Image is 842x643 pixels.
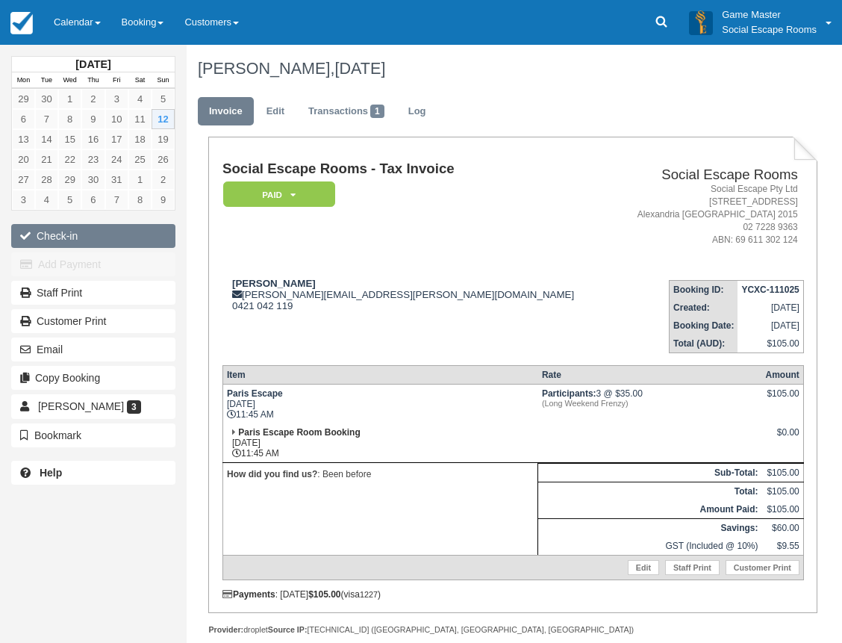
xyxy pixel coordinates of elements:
[619,167,798,183] h2: Social Escape Rooms
[128,89,152,109] a: 4
[11,281,175,305] a: Staff Print
[11,224,175,248] button: Check-in
[227,388,283,399] strong: Paris Escape
[397,97,437,126] a: Log
[81,190,105,210] a: 6
[81,89,105,109] a: 2
[12,149,35,170] a: 20
[761,463,803,482] td: $105.00
[761,365,803,384] th: Amount
[10,12,33,34] img: checkfront-main-nav-mini-logo.png
[152,89,175,109] a: 5
[538,384,762,423] td: 3 @ $35.00
[81,109,105,129] a: 9
[128,109,152,129] a: 11
[11,252,175,276] button: Add Payment
[58,170,81,190] a: 29
[308,589,340,600] strong: $105.00
[11,461,175,485] a: Help
[128,129,152,149] a: 18
[227,467,534,482] p: : Been before
[628,560,659,575] a: Edit
[105,109,128,129] a: 10
[58,89,81,109] a: 1
[128,190,152,210] a: 8
[232,278,316,289] strong: [PERSON_NAME]
[35,89,58,109] a: 30
[722,22,817,37] p: Social Escape Rooms
[268,625,308,634] strong: Source IP:
[737,335,803,353] td: $105.00
[12,170,35,190] a: 27
[152,109,175,129] a: 12
[765,388,799,411] div: $105.00
[542,399,758,408] em: (Long Weekend Frenzy)
[152,129,175,149] a: 19
[38,400,124,412] span: [PERSON_NAME]
[58,72,81,89] th: Wed
[35,190,58,210] a: 4
[198,97,254,126] a: Invoice
[152,72,175,89] th: Sun
[58,149,81,170] a: 22
[198,60,807,78] h1: [PERSON_NAME],
[12,89,35,109] a: 29
[619,183,798,247] address: Social Escape Pty Ltd [STREET_ADDRESS] Alexandria [GEOGRAPHIC_DATA] 2015 02 7228 9363 ABN: 69 611...
[222,161,613,177] h1: Social Escape Rooms - Tax Invoice
[761,482,803,500] td: $105.00
[538,537,762,556] td: GST (Included @ 10%)
[208,624,817,636] div: droplet [TECHNICAL_ID] ([GEOGRAPHIC_DATA], [GEOGRAPHIC_DATA], [GEOGRAPHIC_DATA])
[105,190,128,210] a: 7
[81,72,105,89] th: Thu
[222,365,537,384] th: Item
[726,560,799,575] a: Customer Print
[105,149,128,170] a: 24
[542,388,596,399] strong: Participants
[737,299,803,317] td: [DATE]
[223,181,335,208] em: Paid
[35,129,58,149] a: 14
[152,190,175,210] a: 9
[334,59,385,78] span: [DATE]
[670,299,738,317] th: Created:
[81,170,105,190] a: 30
[222,423,537,463] td: [DATE] 11:45 AM
[722,7,817,22] p: Game Master
[128,149,152,170] a: 25
[105,89,128,109] a: 3
[222,278,613,311] div: [PERSON_NAME][EMAIL_ADDRESS][PERSON_NAME][DOMAIN_NAME] 0421 042 119
[689,10,713,34] img: A3
[761,537,803,556] td: $9.55
[40,467,62,479] b: Help
[670,280,738,299] th: Booking ID:
[12,129,35,149] a: 13
[538,463,762,482] th: Sub-Total:
[58,190,81,210] a: 5
[152,149,175,170] a: 26
[35,149,58,170] a: 21
[741,285,799,295] strong: YCXC-111025
[538,518,762,537] th: Savings:
[105,170,128,190] a: 31
[761,500,803,519] td: $105.00
[12,190,35,210] a: 3
[222,384,537,423] td: [DATE] 11:45 AM
[58,129,81,149] a: 15
[81,129,105,149] a: 16
[538,365,762,384] th: Rate
[208,625,243,634] strong: Provider:
[538,500,762,519] th: Amount Paid:
[75,58,110,70] strong: [DATE]
[360,590,378,599] small: 1227
[761,518,803,537] td: $60.00
[222,181,330,208] a: Paid
[11,338,175,361] button: Email
[255,97,296,126] a: Edit
[370,105,384,118] span: 1
[105,72,128,89] th: Fri
[35,170,58,190] a: 28
[665,560,720,575] a: Staff Print
[152,170,175,190] a: 2
[297,97,396,126] a: Transactions1
[222,589,275,600] strong: Payments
